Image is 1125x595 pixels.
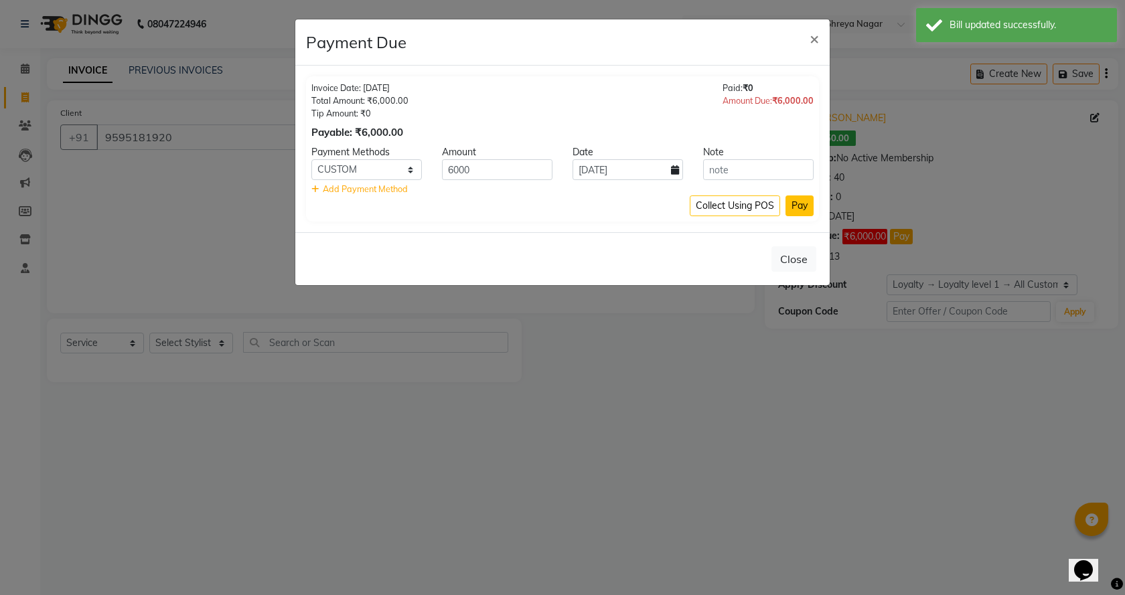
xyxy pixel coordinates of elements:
iframe: chat widget [1069,541,1112,582]
button: Close [771,246,816,272]
input: Amount [442,159,552,180]
div: Paid: [723,82,814,94]
div: Note [693,145,824,159]
div: Invoice Date: [DATE] [311,82,408,94]
div: Date [562,145,693,159]
div: Bill updated successfully. [950,18,1107,32]
span: ₹6,000.00 [772,95,814,106]
div: Tip Amount: ₹0 [311,107,408,120]
button: Collect Using POS [690,195,780,216]
div: Payable: ₹6,000.00 [311,125,408,141]
div: Amount [432,145,562,159]
input: note [703,159,814,180]
div: Payment Methods [301,145,432,159]
button: Pay [785,195,814,216]
button: Close [799,19,830,57]
span: × [810,28,819,48]
div: Total Amount: ₹6,000.00 [311,94,408,107]
h4: Payment Due [306,30,406,54]
div: Amount Due: [723,94,814,107]
span: Add Payment Method [323,183,408,194]
input: yyyy-mm-dd [573,159,683,180]
span: ₹0 [743,82,753,93]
